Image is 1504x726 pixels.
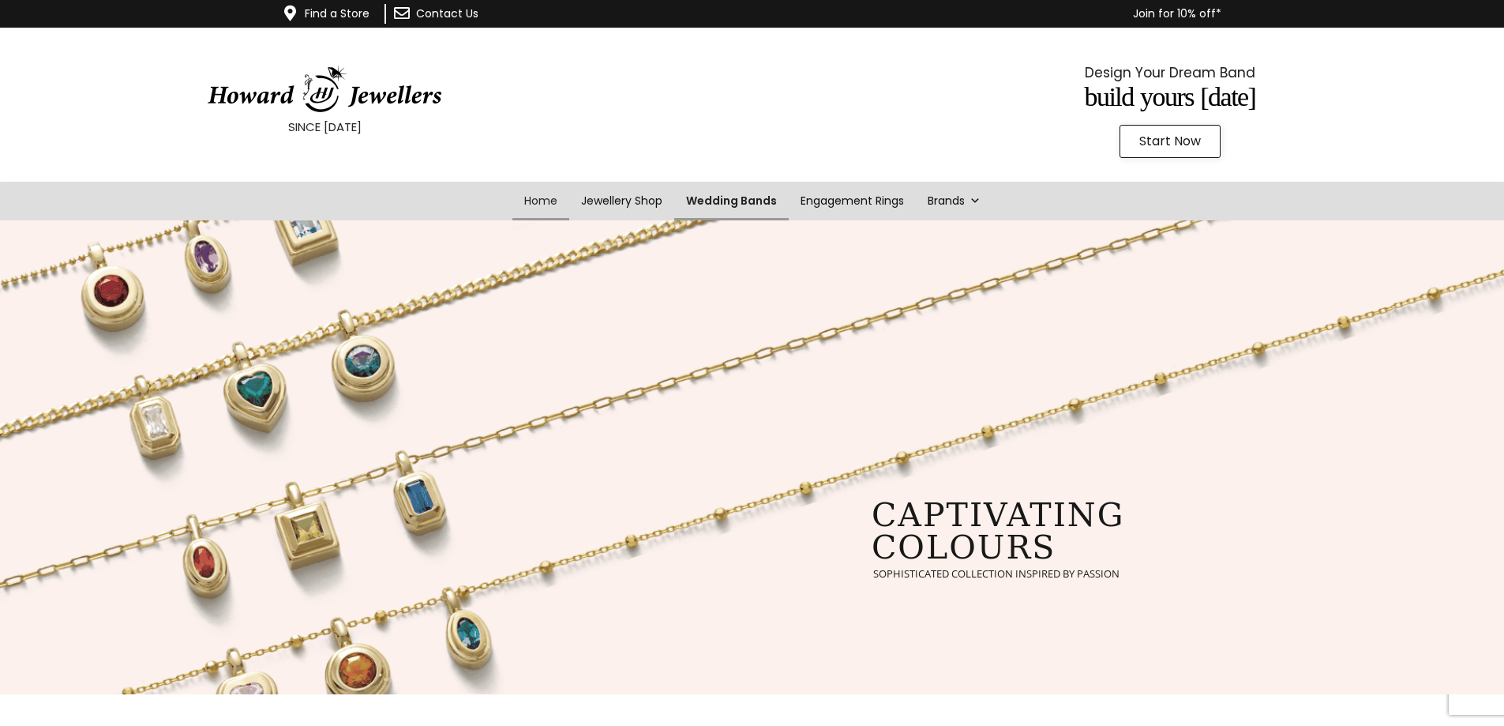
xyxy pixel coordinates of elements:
[1139,135,1201,148] span: Start Now
[512,182,569,220] a: Home
[885,61,1455,85] p: Design Your Dream Band
[674,182,789,220] a: Wedding Bands
[916,182,992,220] a: Brands
[571,4,1221,24] p: Join for 10% off*
[206,66,443,113] img: HowardJewellersLogo-04
[416,6,478,21] a: Contact Us
[1085,82,1256,111] span: Build Yours [DATE]
[1120,125,1221,158] a: Start Now
[39,117,609,137] p: SINCE [DATE]
[305,6,369,21] a: Find a Store
[873,569,1120,579] rs-layer: sophisticated collection inspired by passion
[872,499,1124,564] rs-layer: captivating colours
[789,182,916,220] a: Engagement Rings
[569,182,674,220] a: Jewellery Shop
